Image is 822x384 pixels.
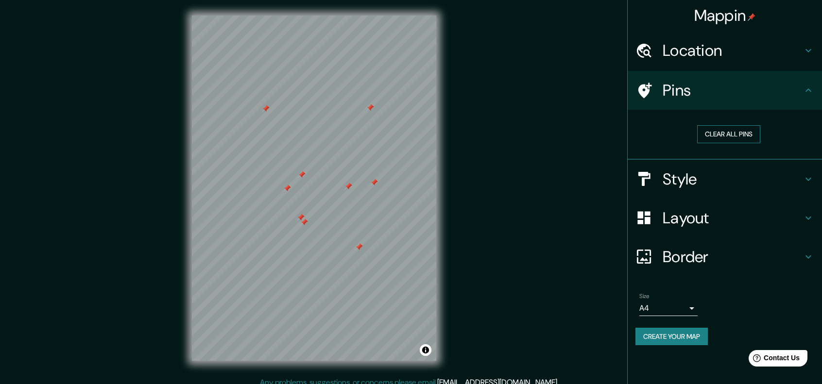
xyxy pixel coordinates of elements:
h4: Style [663,169,803,189]
h4: Location [663,41,803,60]
div: Layout [628,199,822,237]
h4: Pins [663,81,803,100]
div: Pins [628,71,822,110]
div: Location [628,31,822,70]
iframe: Help widget launcher [736,346,811,373]
button: Toggle attribution [420,344,431,356]
h4: Mappin [694,6,756,25]
label: Size [639,292,650,300]
img: pin-icon.png [748,13,755,21]
h4: Layout [663,208,803,228]
h4: Border [663,247,803,267]
div: Style [628,160,822,199]
button: Create your map [635,328,708,346]
div: Border [628,237,822,276]
div: A4 [639,301,698,316]
canvas: Map [192,16,436,361]
button: Clear all pins [697,125,760,143]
